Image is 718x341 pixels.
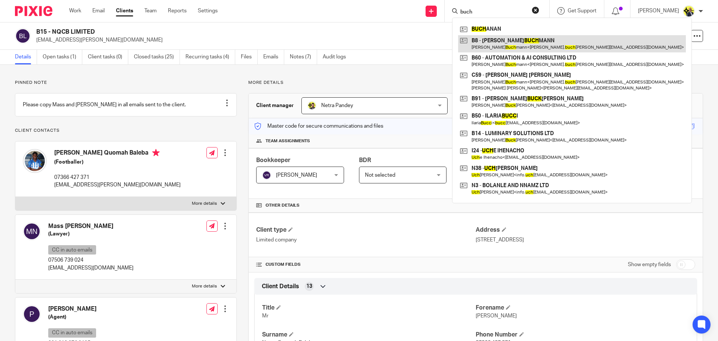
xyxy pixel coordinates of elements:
p: Client contacts [15,128,237,134]
a: Closed tasks (25) [134,50,180,64]
p: More details [192,283,217,289]
span: Not selected [365,173,395,178]
a: Audit logs [323,50,352,64]
p: [EMAIL_ADDRESS][DOMAIN_NAME] [48,264,134,272]
h4: Title [262,304,476,312]
img: svg%3E [23,305,41,323]
h4: Phone Number [476,331,689,339]
span: Client Details [262,283,299,290]
span: [PERSON_NAME] [476,313,517,319]
span: Bookkeeper [256,157,291,163]
i: Primary [152,149,160,156]
img: svg%3E [262,171,271,180]
p: More details [248,80,703,86]
a: Clients [116,7,133,15]
span: Team assignments [266,138,310,144]
button: Clear [532,6,539,14]
a: Files [241,50,258,64]
span: Mr [262,313,269,319]
span: Netra Pandey [321,103,353,108]
h4: CUSTOM FIELDS [256,262,476,268]
a: Team [144,7,157,15]
h5: (Lawyer) [48,230,134,238]
a: Emails [263,50,284,64]
span: BDR [359,157,371,163]
h4: Surname [262,331,476,339]
a: Settings [198,7,218,15]
a: Recurring tasks (4) [185,50,235,64]
img: Carlos%20Baleba.jpg [23,149,47,173]
span: Get Support [568,8,596,13]
h4: Client type [256,226,476,234]
h2: B15 - NQCB LIMITED [36,28,488,36]
span: 13 [306,283,312,290]
p: CC in auto emails [48,245,96,255]
a: Details [15,50,37,64]
a: Notes (7) [290,50,317,64]
h5: (Agent) [48,313,134,321]
img: svg%3E [23,222,41,240]
h4: [PERSON_NAME] Quomah Baleba [54,149,181,158]
h5: (Footballer) [54,158,181,166]
a: Reports [168,7,187,15]
img: Pixie [15,6,52,16]
p: 07506 739 024 [48,256,134,264]
h4: Mass [PERSON_NAME] [48,222,134,230]
span: [PERSON_NAME] [276,173,317,178]
p: Master code for secure communications and files [254,122,383,130]
p: [EMAIL_ADDRESS][PERSON_NAME][DOMAIN_NAME] [54,181,181,189]
h3: Client manager [256,102,294,109]
a: Open tasks (1) [43,50,82,64]
a: Client tasks (0) [88,50,128,64]
a: Work [69,7,81,15]
p: [EMAIL_ADDRESS][PERSON_NAME][DOMAIN_NAME] [36,36,601,44]
h4: Forename [476,304,689,312]
p: CC in auto emails [48,328,96,338]
p: [PERSON_NAME] [638,7,679,15]
p: [STREET_ADDRESS] [476,236,695,244]
p: More details [192,201,217,207]
p: Limited company [256,236,476,244]
img: Dan-Starbridge%20(1).jpg [683,5,695,17]
p: 07366 427 371 [54,174,181,181]
label: Show empty fields [628,261,671,268]
h4: [PERSON_NAME] [48,305,134,313]
h4: Address [476,226,695,234]
input: Search [460,9,527,16]
img: svg%3E [15,28,31,44]
img: Netra-New-Starbridge-Yellow.jpg [307,101,316,110]
a: Email [92,7,105,15]
span: Other details [266,203,300,208]
p: Pinned note [15,80,237,86]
